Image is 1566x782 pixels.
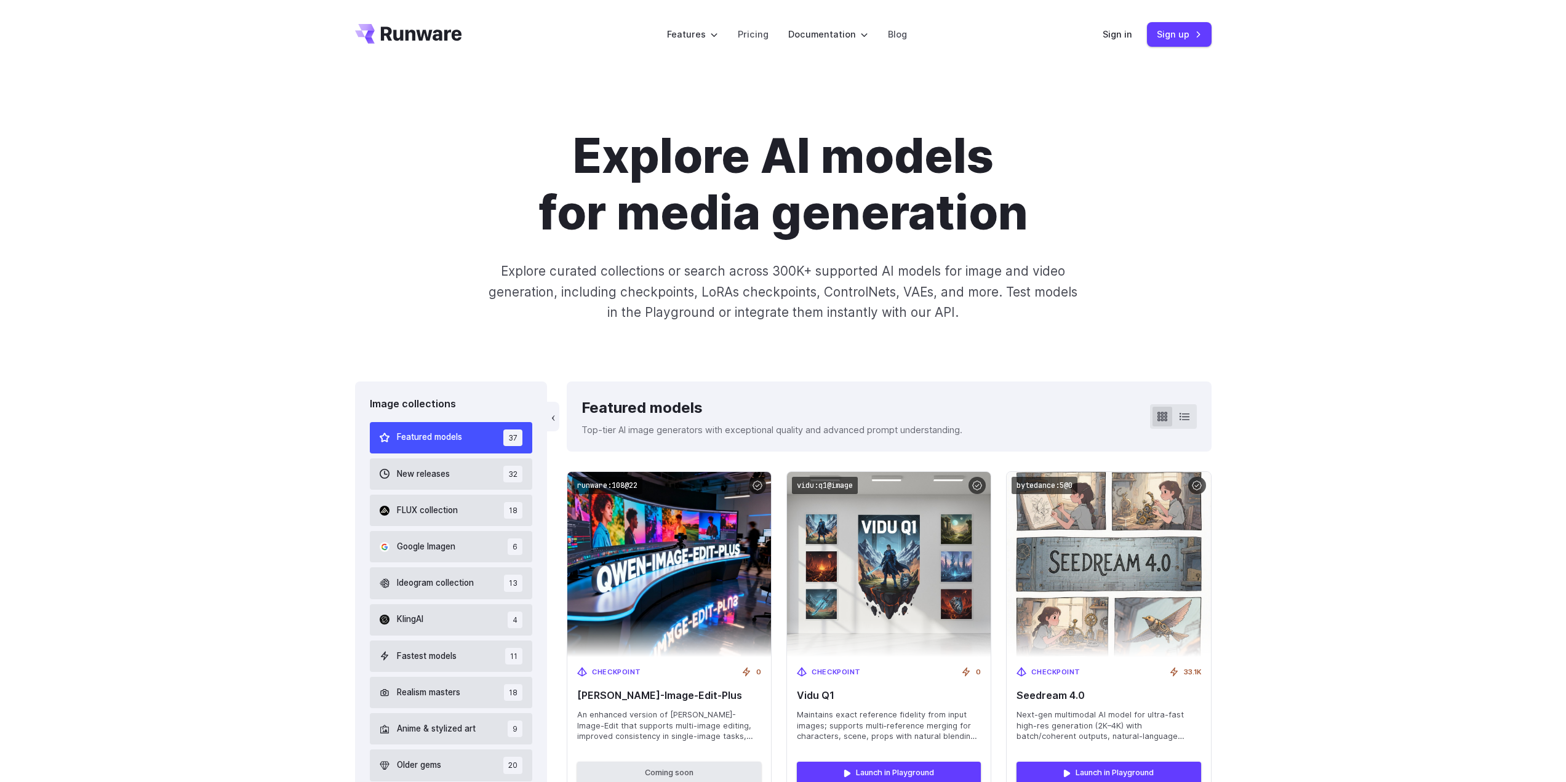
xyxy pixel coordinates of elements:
[797,690,981,701] span: Vidu Q1
[370,749,533,781] button: Older gems 20
[888,27,907,41] a: Blog
[397,540,455,554] span: Google Imagen
[370,677,533,708] button: Realism masters 18
[756,667,761,678] span: 0
[577,709,761,743] span: An enhanced version of [PERSON_NAME]-Image-Edit that supports multi-image editing, improved consi...
[1017,709,1200,743] span: Next-gen multimodal AI model for ultra-fast high-res generation (2K–4K) with batch/coherent outpu...
[1103,27,1132,41] a: Sign in
[504,502,522,519] span: 18
[812,667,861,678] span: Checkpoint
[397,613,423,626] span: KlingAI
[370,713,533,744] button: Anime & stylized art 9
[504,684,522,701] span: 18
[503,757,522,773] span: 20
[503,429,522,446] span: 37
[592,667,641,678] span: Checkpoint
[1031,667,1081,678] span: Checkpoint
[441,128,1126,241] h1: Explore AI models for media generation
[976,667,981,678] span: 0
[370,531,533,562] button: Google Imagen 6
[738,27,769,41] a: Pricing
[797,709,981,743] span: Maintains exact reference fidelity from input images; supports multi‑reference merging for charac...
[667,27,718,41] label: Features
[397,759,441,772] span: Older gems
[787,472,991,657] img: Vidu Q1
[397,468,450,481] span: New releases
[1017,690,1200,701] span: Seedream 4.0
[370,640,533,672] button: Fastest models 11
[1147,22,1212,46] a: Sign up
[577,690,761,701] span: [PERSON_NAME]-Image-Edit-Plus
[581,423,962,437] p: Top-tier AI image generators with exceptional quality and advanced prompt understanding.
[397,504,458,517] span: FLUX collection
[370,422,533,453] button: Featured models 37
[397,431,462,444] span: Featured models
[397,650,457,663] span: Fastest models
[503,466,522,482] span: 32
[1184,667,1201,678] span: 33.1K
[370,458,533,490] button: New releases 32
[370,495,533,526] button: FLUX collection 18
[547,402,559,431] button: ‹
[792,477,858,495] code: vidu:q1@image
[788,27,868,41] label: Documentation
[581,396,962,420] div: Featured models
[508,612,522,628] span: 4
[504,575,522,591] span: 13
[397,577,474,590] span: Ideogram collection
[355,24,462,44] a: Go to /
[1012,477,1077,495] code: bytedance:5@0
[370,567,533,599] button: Ideogram collection 13
[572,477,642,495] code: runware:108@22
[508,720,522,737] span: 9
[505,648,522,664] span: 11
[508,538,522,555] span: 6
[397,686,460,700] span: Realism masters
[370,604,533,636] button: KlingAI 4
[397,722,476,736] span: Anime & stylized art
[567,472,771,657] img: Qwen-Image-Edit-Plus
[1007,472,1210,657] img: Seedream 4.0
[483,261,1082,322] p: Explore curated collections or search across 300K+ supported AI models for image and video genera...
[370,396,533,412] div: Image collections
